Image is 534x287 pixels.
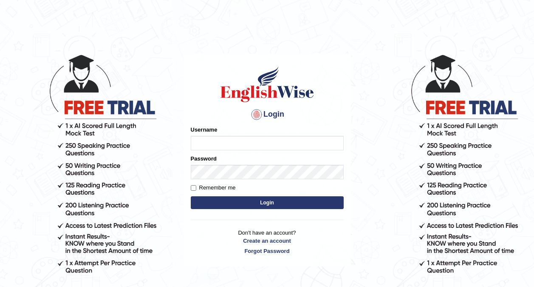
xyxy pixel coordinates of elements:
label: Username [191,126,218,134]
button: Login [191,196,344,209]
a: Create an account [191,237,344,245]
input: Remember me [191,185,196,191]
a: Forgot Password [191,247,344,255]
label: Remember me [191,184,236,192]
img: Logo of English Wise sign in for intelligent practice with AI [219,65,316,103]
label: Password [191,155,217,163]
p: Don't have an account? [191,229,344,255]
h4: Login [191,108,344,121]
